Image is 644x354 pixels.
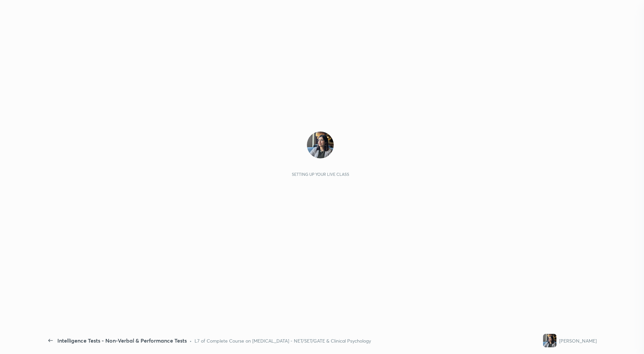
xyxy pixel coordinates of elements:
img: e790fd2257ae49ebaec70e20e582d26a.jpg [543,334,556,347]
div: L7 of Complete Course on [MEDICAL_DATA] - NET/SET/GATE & Clinical Psychology [195,337,371,344]
div: Intelligence Tests - Non-Verbal & Performance Tests [57,337,187,345]
div: [PERSON_NAME] [559,337,597,344]
img: e790fd2257ae49ebaec70e20e582d26a.jpg [307,132,334,158]
div: Setting up your live class [292,172,349,177]
div: • [190,337,192,344]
